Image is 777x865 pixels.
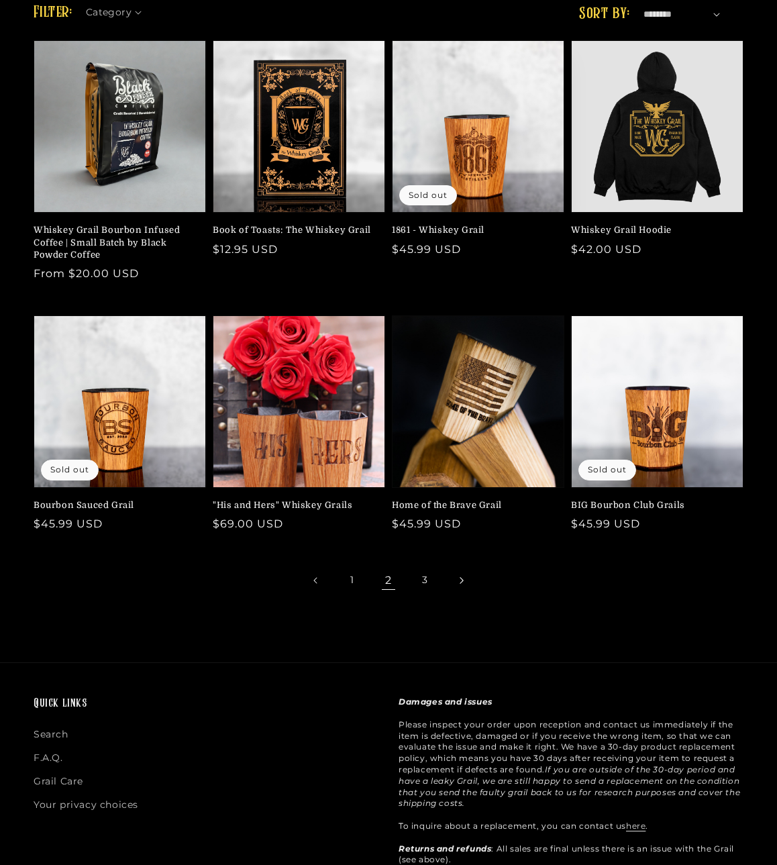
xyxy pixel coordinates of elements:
[338,566,367,595] a: Page 1
[392,224,556,236] a: 1861 - Whiskey Grail
[34,726,68,746] a: Search
[34,697,378,712] h2: Quick links
[86,2,150,16] summary: Category
[399,844,491,854] strong: Returns and refunds
[34,770,83,793] a: Grail Care
[399,697,493,707] strong: Damages and issues
[34,746,63,770] a: F.A.Q.
[410,566,439,595] a: Page 3
[34,1,72,25] h2: Filter:
[392,499,556,511] a: Home of the Brave Grail
[34,499,198,511] a: Bourbon Sauced Grail
[571,499,735,511] a: BIG Bourbon Club Grails
[626,821,645,831] a: here
[34,793,138,817] a: Your privacy choices
[213,224,377,236] a: Book of Toasts: The Whiskey Grail
[213,499,377,511] a: "His and Hers" Whiskey Grails
[34,224,198,261] a: Whiskey Grail Bourbon Infused Coffee | Small Batch by Black Powder Coffee
[399,764,740,808] em: If you are outside of the 30-day period and have a leaky Grail, we are still happy to send a repl...
[374,566,403,595] span: Page 2
[579,6,629,22] label: Sort by:
[301,566,331,595] a: Previous page
[86,5,132,19] span: Category
[446,566,476,595] a: Next page
[571,224,735,236] a: Whiskey Grail Hoodie
[34,566,743,595] nav: Pagination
